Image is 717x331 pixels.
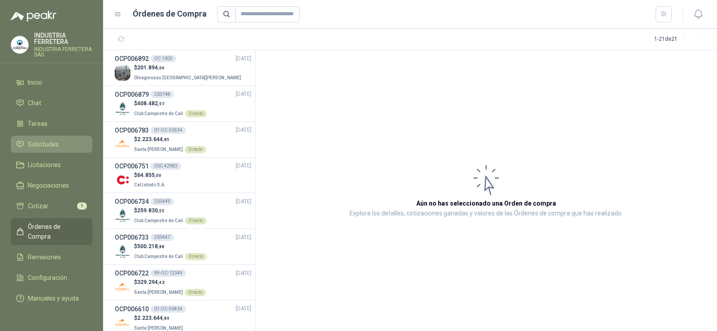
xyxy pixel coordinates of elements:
span: [DATE] [236,198,251,206]
div: Directo [185,217,207,224]
span: Remisiones [28,252,61,262]
span: Calzatodo S.A. [134,182,165,187]
span: ,42 [158,280,164,285]
span: Licitaciones [28,160,61,170]
span: 2.223.644 [137,315,169,321]
img: Company Logo [115,279,130,295]
span: ,85 [163,137,169,142]
a: Licitaciones [11,156,92,173]
p: $ [134,171,167,180]
span: Oleaginosas [GEOGRAPHIC_DATA][PERSON_NAME] [134,75,241,80]
span: Órdenes de Compra [28,222,84,241]
span: Tareas [28,119,48,129]
img: Company Logo [115,208,130,224]
span: Manuales y ayuda [28,293,79,303]
div: 203748 [151,91,174,98]
a: OCP006734203449[DATE] Company Logo$259.830,55Club Campestre de CaliDirecto [115,197,251,225]
a: OCP00672299-OC-12349[DATE] Company Logo$329.294,42Santa [PERSON_NAME]Directo [115,268,251,297]
span: Santa [PERSON_NAME] [134,326,183,331]
span: Inicio [28,77,42,87]
span: 2.223.644 [137,136,169,142]
h3: Aún no has seleccionado una Orden de compra [416,198,556,208]
a: Chat [11,95,92,112]
span: 259.830 [137,207,164,214]
a: OCP006751OSC 42983[DATE] Company Logo$64.855,00Calzatodo S.A. [115,161,251,189]
span: Santa [PERSON_NAME] [134,147,183,152]
img: Company Logo [11,36,28,53]
div: 1 - 21 de 21 [654,32,706,47]
div: 99-OC-12349 [151,270,186,277]
span: 329.294 [137,279,164,285]
p: $ [134,278,206,287]
span: ,00 [155,173,161,178]
h1: Órdenes de Compra [133,8,207,20]
span: 500.218 [137,243,164,249]
img: Company Logo [115,172,130,188]
span: 408.482 [137,100,164,107]
h3: OCP006783 [115,125,149,135]
p: INDUSTRIA FERRETERA SAS [34,47,92,57]
div: 203449 [151,198,174,205]
span: Negociaciones [28,181,69,190]
img: Logo peakr [11,11,56,21]
span: Configuración [28,273,67,283]
div: 01-OC-50534 [151,127,186,134]
a: Tareas [11,115,92,132]
span: Club Campestre de Cali [134,254,183,259]
span: ,88 [158,244,164,249]
div: OC 1003 [151,55,176,62]
a: Manuales y ayuda [11,290,92,307]
h3: OCP006610 [115,304,149,314]
p: $ [134,314,185,322]
span: [DATE] [236,90,251,99]
a: Remisiones [11,249,92,266]
a: OCP00678301-OC-50534[DATE] Company Logo$2.223.644,85Santa [PERSON_NAME]Directo [115,125,251,154]
img: Company Logo [115,101,130,116]
p: $ [134,64,243,72]
span: 64.855 [137,172,161,178]
span: [DATE] [236,126,251,134]
img: Company Logo [115,65,130,81]
div: 203447 [151,234,174,241]
span: Club Campestre de Cali [134,111,183,116]
h3: OCP006734 [115,197,149,206]
a: Negociaciones [11,177,92,194]
div: 01-OC-50434 [151,305,186,313]
a: Inicio [11,74,92,91]
p: Explora los detalles, cotizaciones ganadas y valores de las Órdenes de compra que has realizado. [350,208,623,219]
span: ,64 [158,65,164,70]
span: [DATE] [236,269,251,278]
span: Cotizar [28,201,48,211]
h3: OCP006733 [115,232,149,242]
a: Órdenes de Compra [11,218,92,245]
p: $ [134,99,207,108]
span: ,97 [158,101,164,106]
span: Chat [28,98,41,108]
span: 201.894 [137,64,164,71]
span: [DATE] [236,233,251,242]
p: $ [134,135,206,144]
h3: OCP006892 [115,54,149,64]
img: Company Logo [115,137,130,152]
h3: OCP006879 [115,90,149,99]
span: [DATE] [236,305,251,313]
span: [DATE] [236,55,251,63]
div: Directo [185,146,206,153]
div: OSC 42983 [151,163,181,170]
span: ,89 [163,316,169,321]
h3: OCP006751 [115,161,149,171]
span: Santa [PERSON_NAME] [134,290,183,295]
p: INDUSTRIA FERRETERA [34,32,92,45]
a: OCP006892OC 1003[DATE] Company Logo$201.894,64Oleaginosas [GEOGRAPHIC_DATA][PERSON_NAME] [115,54,251,82]
span: [DATE] [236,162,251,170]
a: Cotizar9 [11,198,92,215]
span: Solicitudes [28,139,59,149]
div: Directo [185,253,207,260]
p: $ [134,206,207,215]
div: Directo [185,110,207,117]
img: Company Logo [115,315,130,331]
a: Configuración [11,269,92,286]
a: OCP006879203748[DATE] Company Logo$408.482,97Club Campestre de CaliDirecto [115,90,251,118]
div: Directo [185,289,206,296]
span: 9 [77,202,87,210]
